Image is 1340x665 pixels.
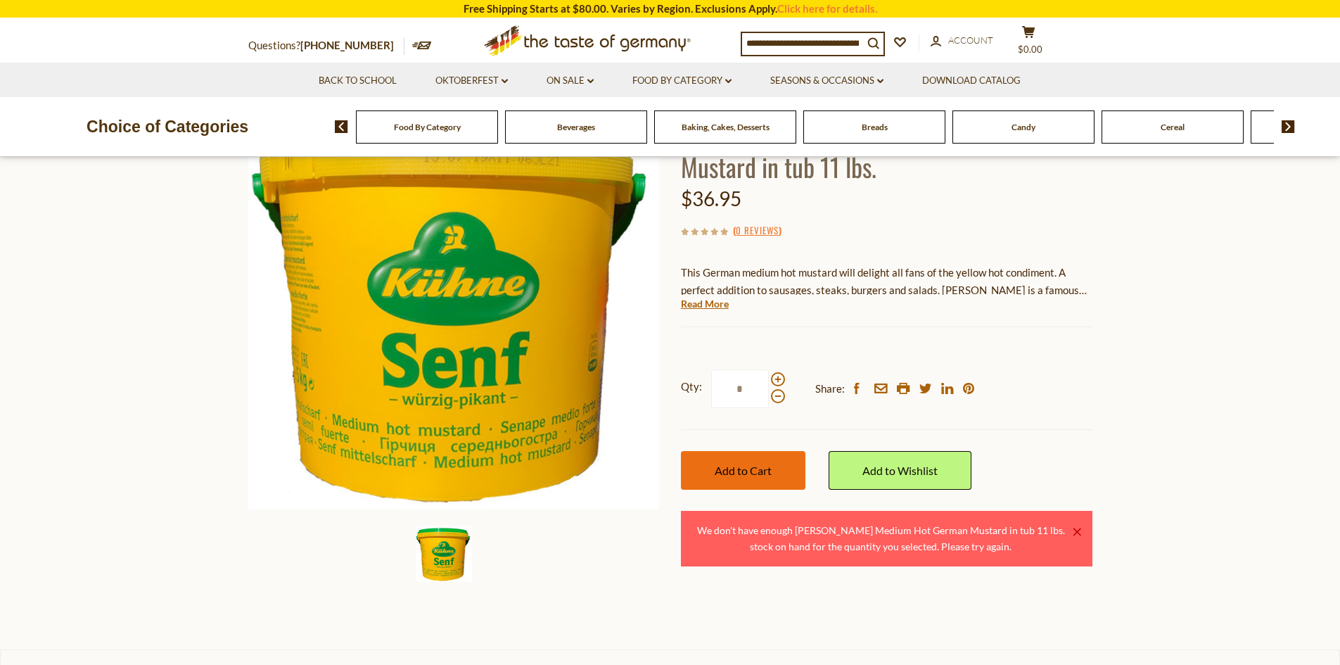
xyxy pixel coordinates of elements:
span: $36.95 [681,186,741,210]
a: Click here for details. [777,2,877,15]
strong: Qty: [681,378,702,395]
a: Add to Wishlist [829,451,971,490]
span: Add to Cart [715,464,772,477]
img: previous arrow [335,120,348,133]
a: × [1073,528,1081,536]
a: Seasons & Occasions [770,73,883,89]
a: Food By Category [394,122,461,132]
a: Food By Category [632,73,732,89]
img: Kuehne Medium Hot German Mustard in tub 11 lbs. [248,98,660,509]
a: Back to School [319,73,397,89]
a: On Sale [547,73,594,89]
a: Account [931,33,993,49]
img: next arrow [1282,120,1295,133]
a: Oktoberfest [435,73,508,89]
a: [PHONE_NUMBER] [300,39,394,51]
a: Beverages [557,122,595,132]
input: Qty: [711,369,769,408]
div: We don't have enough [PERSON_NAME] Medium Hot German Mustard in tub 11 lbs. stock on hand for the... [692,522,1070,555]
span: ( ) [733,223,781,237]
button: $0.00 [1008,25,1050,61]
a: Cereal [1161,122,1185,132]
span: Account [948,34,993,46]
img: Kuehne Medium Hot German Mustard in tub 11 lbs. [416,526,472,582]
a: 0 Reviews [736,223,779,239]
span: $0.00 [1018,44,1042,55]
a: Breads [862,122,888,132]
a: Candy [1012,122,1035,132]
button: Add to Cart [681,451,805,490]
a: Baking, Cakes, Desserts [682,122,770,132]
p: This German medium hot mustard will delight all fans of the yellow hot condiment. A perfect addit... [681,264,1092,299]
a: Read More [681,297,729,311]
p: Questions? [248,37,404,55]
a: Download Catalog [922,73,1021,89]
span: Share: [815,380,845,398]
